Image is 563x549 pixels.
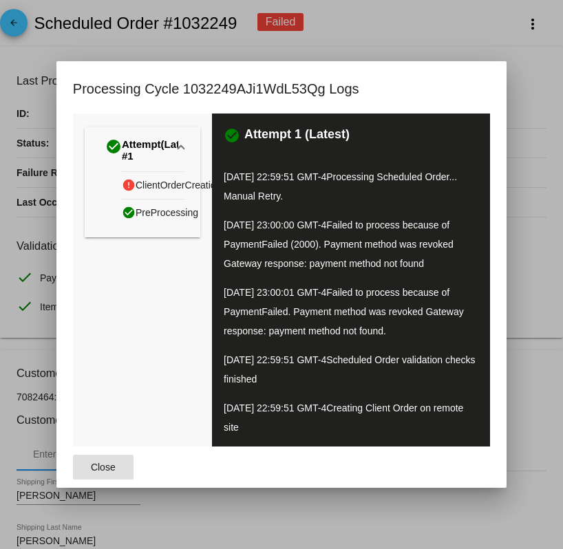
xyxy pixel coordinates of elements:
mat-icon: check_circle [105,138,122,155]
span: PreProcessing [136,202,198,224]
mat-icon: check_circle [122,202,136,222]
mat-icon: error [122,175,136,195]
span: Failed to process because of PaymentFailed (2000). Payment method was revoked Gateway response: p... [224,219,454,269]
span: (Latest) [161,138,198,162]
p: [DATE] 23:00:01 GMT-4 [224,283,478,341]
h1: Processing Cycle 1032249AJi1WdL53Qg Logs [73,78,359,100]
span: Failed to process because of PaymentFailed. Payment method was revoked Gateway response: payment ... [224,287,464,336]
mat-expansion-panel-header: Attempt #1(Latest) [85,127,200,171]
p: [DATE] 22:59:51 GMT-4 [224,398,478,437]
mat-icon: check_circle [224,127,240,144]
span: ClientOrderCreation [136,175,222,196]
h3: Attempt 1 (Latest) [244,127,350,144]
button: Close dialog [73,455,134,480]
p: [DATE] 22:59:51 GMT-4 [224,350,478,389]
span: Scheduled Order validation checks finished [224,354,475,385]
span: Processing Scheduled Order... Manual Retry. [224,171,457,202]
div: Attempt #1 [105,136,198,164]
span: Creating Client Order on remote site [224,402,463,433]
p: [DATE] 22:59:51 GMT-4 [224,167,478,206]
p: [DATE] 23:00:00 GMT-4 [224,215,478,273]
span: Close [91,462,116,473]
div: Attempt #1(Latest) [85,171,200,237]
